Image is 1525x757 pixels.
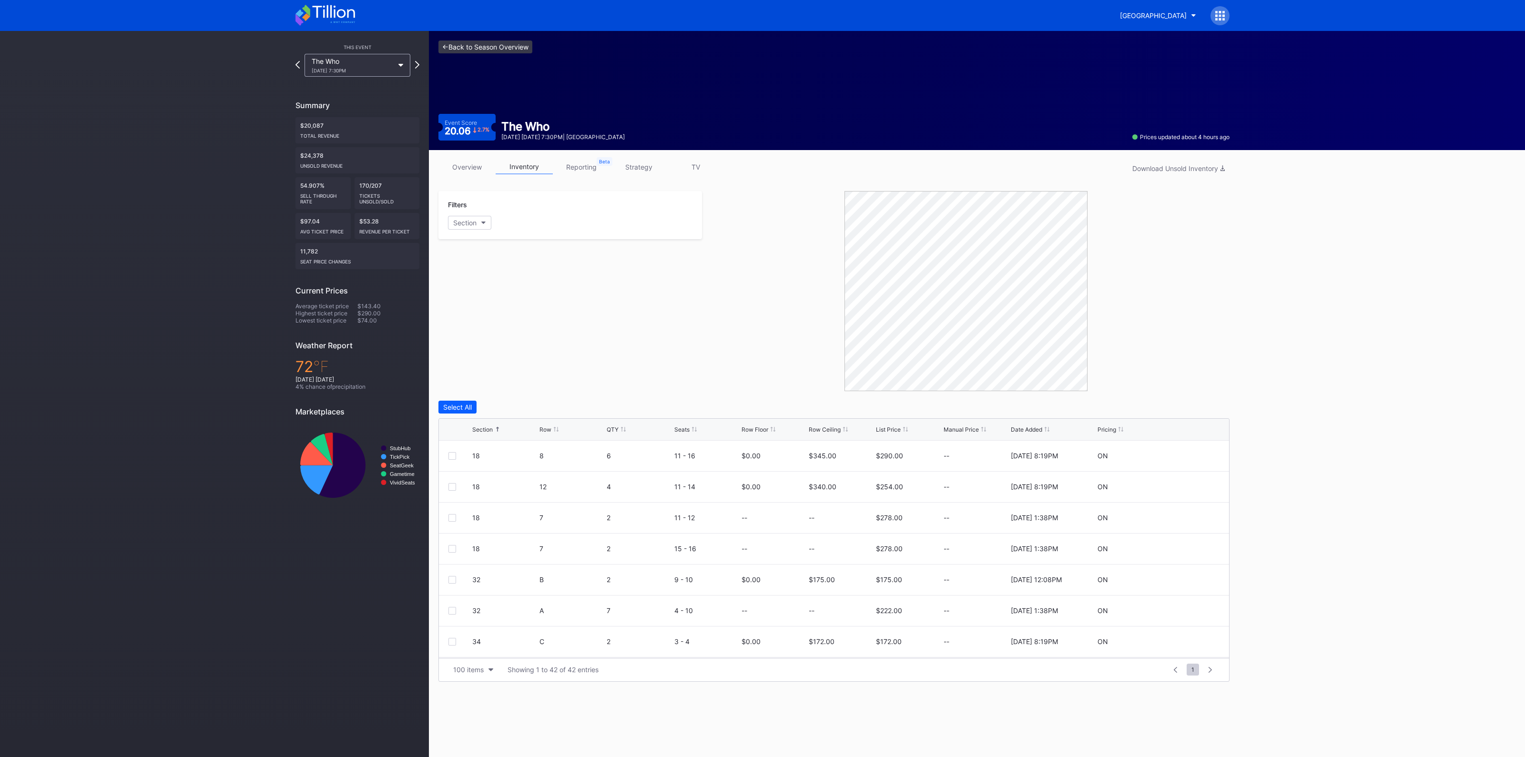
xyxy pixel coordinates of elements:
[300,189,346,204] div: Sell Through Rate
[390,463,414,468] text: SeatGeek
[607,452,671,460] div: 6
[355,213,420,239] div: $53.28
[472,545,537,553] div: 18
[674,514,739,522] div: 11 - 12
[508,666,599,674] div: Showing 1 to 42 of 42 entries
[876,637,902,646] div: $172.00
[472,514,537,522] div: 18
[607,514,671,522] div: 2
[295,357,419,376] div: 72
[295,101,419,110] div: Summary
[295,383,419,390] div: 4 % chance of precipitation
[876,575,902,584] div: $175.00
[300,225,346,234] div: Avg ticket price
[295,341,419,350] div: Weather Report
[295,177,351,209] div: 54.907%
[674,452,739,460] div: 11 - 16
[809,452,836,460] div: $345.00
[390,471,415,477] text: Gametime
[390,480,415,485] text: VividSeats
[809,545,814,553] div: --
[1098,606,1108,615] div: ON
[357,317,419,324] div: $74.00
[1011,606,1058,615] div: [DATE] 1:38PM
[1120,11,1187,20] div: [GEOGRAPHIC_DATA]
[876,545,903,553] div: $278.00
[445,119,477,126] div: Event Score
[1098,545,1108,553] div: ON
[448,216,491,230] button: Section
[876,452,903,460] div: $290.00
[300,159,415,169] div: Unsold Revenue
[539,575,604,584] div: B
[674,637,739,646] div: 3 - 4
[478,127,489,132] div: 2.7 %
[1011,545,1058,553] div: [DATE] 1:38PM
[876,426,901,433] div: List Price
[390,445,411,451] text: StubHub
[295,424,419,507] svg: Chart title
[472,452,537,460] div: 18
[390,454,410,460] text: TickPick
[607,483,671,491] div: 4
[1011,514,1058,522] div: [DATE] 1:38PM
[1187,664,1199,676] span: 1
[539,514,604,522] div: 7
[607,575,671,584] div: 2
[448,663,498,676] button: 100 items
[472,606,537,615] div: 32
[607,637,671,646] div: 2
[501,133,625,141] div: [DATE] [DATE] 7:30PM | [GEOGRAPHIC_DATA]
[876,606,902,615] div: $222.00
[607,606,671,615] div: 7
[607,426,619,433] div: QTY
[809,575,835,584] div: $175.00
[1098,575,1108,584] div: ON
[809,426,841,433] div: Row Ceiling
[809,483,836,491] div: $340.00
[539,483,604,491] div: 12
[359,189,415,204] div: Tickets Unsold/Sold
[472,426,493,433] div: Section
[445,126,489,136] div: 20.06
[1011,452,1058,460] div: [DATE] 8:19PM
[1011,575,1062,584] div: [DATE] 12:08PM
[472,483,537,491] div: 18
[312,68,394,73] div: [DATE] 7:30PM
[1098,637,1108,646] div: ON
[610,160,667,174] a: strategy
[674,575,739,584] div: 9 - 10
[357,310,419,317] div: $290.00
[295,317,357,324] div: Lowest ticket price
[1128,162,1230,175] button: Download Unsold Inventory
[438,40,532,53] a: <-Back to Season Overview
[300,255,415,264] div: seat price changes
[1113,7,1203,24] button: [GEOGRAPHIC_DATA]
[496,160,553,174] a: inventory
[539,606,604,615] div: A
[295,147,419,173] div: $24,378
[1098,452,1108,460] div: ON
[295,376,419,383] div: [DATE] [DATE]
[944,606,1008,615] div: --
[438,160,496,174] a: overview
[742,545,747,553] div: --
[448,201,692,209] div: Filters
[539,426,551,433] div: Row
[944,483,1008,491] div: --
[539,545,604,553] div: 7
[539,637,604,646] div: C
[1098,426,1116,433] div: Pricing
[438,401,477,414] button: Select All
[1011,426,1042,433] div: Date Added
[607,545,671,553] div: 2
[312,57,394,73] div: The Who
[295,310,357,317] div: Highest ticket price
[742,637,761,646] div: $0.00
[944,575,1008,584] div: --
[809,514,814,522] div: --
[295,243,419,269] div: 11,782
[1011,637,1058,646] div: [DATE] 8:19PM
[1132,164,1225,172] div: Download Unsold Inventory
[742,483,761,491] div: $0.00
